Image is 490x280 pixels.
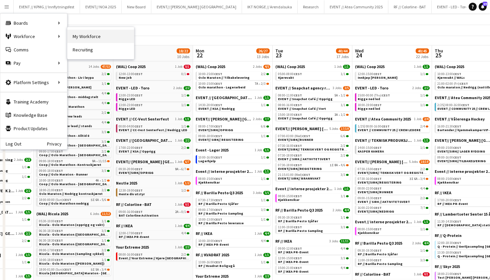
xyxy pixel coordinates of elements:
span: 2/2 [102,111,106,114]
span: 19 [483,2,487,6]
a: EVENT // [GEOGRAPHIC_DATA] MEETING1 Job2/2 [116,138,191,143]
span: CEST [214,81,222,86]
a: EVENT // [GEOGRAPHIC_DATA] MEETING1 Job1/1 [196,95,270,100]
span: 2/3 [261,82,266,85]
a: 06:00-20:00CEST2/2Coop // Oslo Marathon - Liv i løypa [39,72,110,79]
span: 07:30-16:00 [278,144,302,148]
a: 07:30-18:00CEST2/2EVENT // SIRK // AKTIVITETSVERT [278,153,349,161]
span: 10:00-15:00 [198,72,222,76]
span: 6/6 [261,125,266,128]
span: 1/1 [181,125,186,128]
span: Coop // Oslo Marathon - middagstelt [39,95,98,99]
span: 1/1 [263,148,270,152]
span: 2/2 [102,72,106,76]
span: 08:00-16:00 [366,125,390,128]
span: Event - Lager 2025 [196,148,229,153]
span: 13:00-23:00 [119,94,143,97]
a: Training Academy [0,95,67,108]
span: CEST [134,103,143,107]
button: EVENT // Atea Community 2025 [324,0,388,13]
div: EVENT// [PERSON_NAME] [GEOGRAPHIC_DATA]5 Jobs17/1907:00-03:00 (Wed)CEST6/6EVENT//SIRK//RUNNER07:3... [275,126,350,186]
a: (WAL) Coop 202514 Jobs47/53 [36,64,111,69]
span: 4/4 [102,121,106,124]
span: 1 Job [175,65,182,69]
span: 2/2 [181,146,186,150]
span: CEST [294,103,302,107]
span: 17:00-22:00 [119,146,143,150]
span: 15:00-18:00 [278,113,302,116]
span: 00:00-04:00 [119,125,143,128]
span: 17/19 [340,127,350,131]
span: 1 Job [255,148,262,152]
a: (WAL) Coop 20251 Job0/1 [116,64,191,69]
span: EVENT// SIRK NORGE [275,126,328,131]
a: 12:00-13:00CEST0/1New job [119,72,189,79]
span: 11/15 [98,160,106,163]
span: 18:00-19:00 [358,103,382,107]
span: EVENT// SIRK NORGE [196,116,252,121]
div: EVENT // TEKNISK PRODUKSJONER 20251 Job1/114:00-15:00CEST1/1KASPER KAMERA [355,138,430,159]
span: 1/1 [423,138,430,143]
span: Innkjøp Rosa sløyfe [358,75,397,80]
span: EVENT // UAE MEETING [116,138,174,143]
span: (WAL) Coop 2025 [116,64,146,69]
span: EVENT - LED - Toro [355,85,388,90]
span: Coop // Oslo Marathon - Alltid 8 [39,133,89,138]
span: EVENT // UAE MEETING [196,95,253,100]
button: EVENT// [PERSON_NAME] [GEOGRAPHIC_DATA] [151,0,242,13]
a: (WAL) Coop 20251 Job1/1 [275,64,350,69]
span: 7/7 [263,117,270,121]
span: 13:00-23:00 [119,103,143,107]
span: CEST [134,72,143,76]
span: CEST [214,155,222,160]
a: Log Out [0,141,21,147]
a: EVENT // Snapchat agency roadshow3 Jobs3/5 [275,85,350,90]
span: CEST [453,146,461,150]
span: CEST [294,144,302,148]
a: Privacy [47,141,67,147]
button: IKT NORGE // Arendalsuka [242,0,298,13]
span: 1/2 [341,94,345,97]
span: 1/1 [423,65,430,69]
div: EVENT // [GEOGRAPHIC_DATA] MEETING1 Job2/217:00-22:00CEST2/2EVENT // KSA // Opprigg [116,138,191,159]
span: Coop // Oslo Marathon - Tine [39,153,112,157]
span: CEST [453,124,461,128]
span: Lagerhjelp [198,159,216,163]
span: 1/1 [420,146,425,150]
span: 2/2 [341,154,345,157]
a: EVENT// [PERSON_NAME] [GEOGRAPHIC_DATA]5 Jobs18/19 [355,159,430,164]
a: EVENT// [PERSON_NAME] [GEOGRAPHIC_DATA]2 Jobs7/7 [196,116,270,121]
span: CEST [134,93,143,97]
span: Rigge ned led [358,97,380,101]
span: 4/5 [263,65,270,69]
div: Event - Lager 20251 Job1/110:00-16:00CEST1/1Lagerhjelp [196,148,270,169]
div: • [278,94,349,97]
div: (WAL) Coop 20251 Job1/105:00-08:00CEST1/1Kjørevakt [275,64,350,85]
span: 08:00-11:00 [278,94,302,97]
span: 16:00-21:30 [437,125,461,128]
span: Kjørevakt // WALs [437,75,465,80]
span: EVENT// SIRK// REGISTERING [198,137,243,142]
span: 1 Job [255,96,262,100]
span: 9A [92,160,96,163]
a: 10:00-15:00CEST7A•2/3Oslo marathon - Lagerarbeid [198,81,269,89]
span: 2/2 [261,72,266,76]
span: EVENT//SIRK// TEKNISK VERT OG REGISTRERING [278,147,354,152]
span: 1/1 [184,117,191,121]
span: 0/1 [184,65,191,69]
span: EVENT // TEKNISK PRODUKSJONER 2025 [355,138,413,143]
span: 1 Job [175,138,182,143]
a: 15:00-18:00CEST3A•1/2EVENT // Snapchat Café // Opprigg [278,112,349,120]
span: 1 Job [414,65,421,69]
span: 1 Job [414,138,421,143]
span: EVENT//SIRK//OPRIGG [198,128,233,132]
a: 18:00-19:00CEST1/1Rigge ned led [358,103,428,110]
span: 47/53 [101,65,111,69]
span: 3A [334,113,338,116]
div: (WAL) Coop 20252 Jobs4/510:00-15:00CEST2/2Oslo Maraton // Tilbakelevering10:00-15:00CEST7A•2/3Osl... [196,64,270,95]
span: 5A [334,94,338,97]
span: 1/1 [181,94,186,97]
a: 07:00-03:00 (Wed)CEST6/6EVENT//SIRK//RUNNER [278,134,349,142]
span: KASPER KAMERA [358,149,384,154]
span: 2/2 [184,86,191,90]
